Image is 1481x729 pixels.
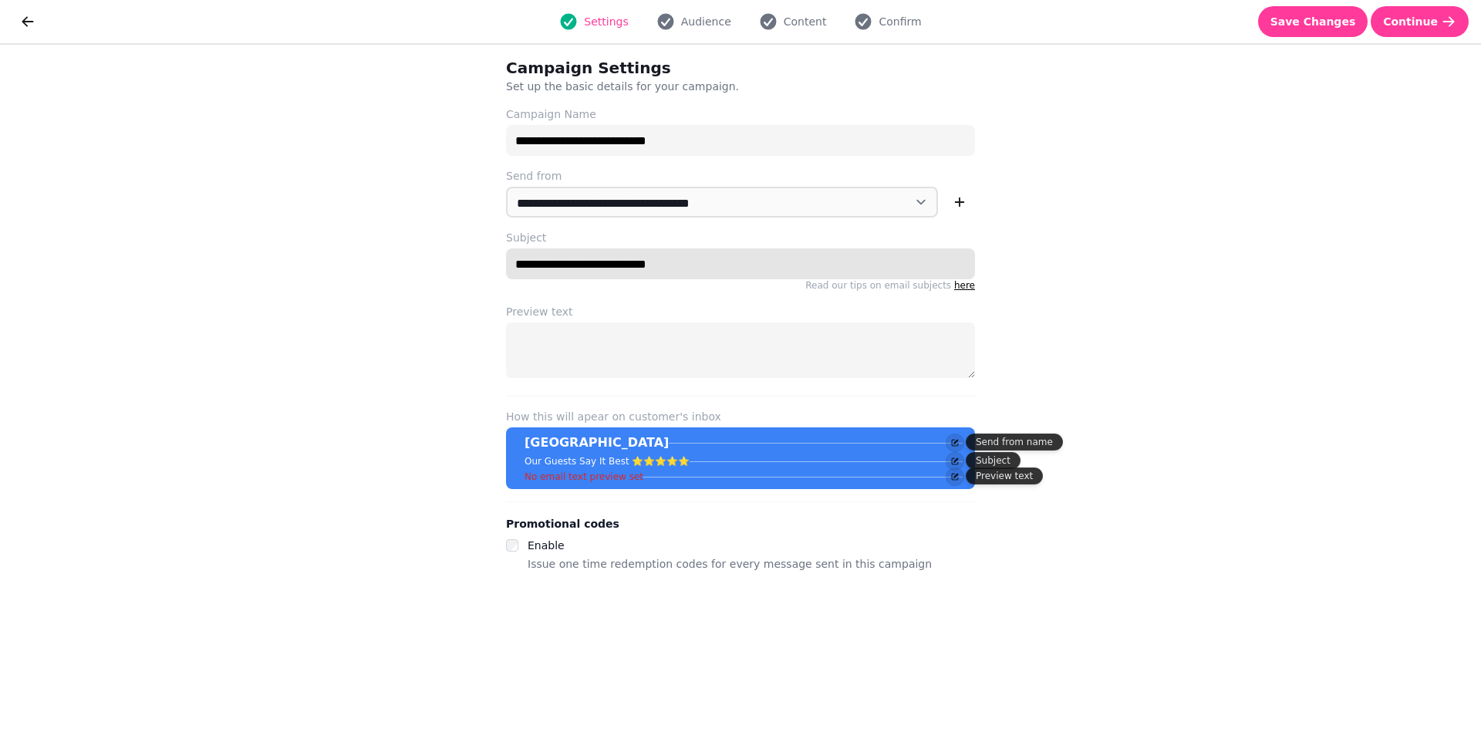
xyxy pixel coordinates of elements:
span: Continue [1383,16,1438,27]
div: Subject [966,452,1021,469]
p: No email text preview set [525,471,643,483]
label: How this will apear on customer's inbox [506,409,975,424]
span: Settings [584,14,628,29]
label: Preview text [506,304,975,319]
label: Send from [506,168,975,184]
label: Enable [528,539,565,552]
span: Audience [681,14,731,29]
a: here [954,280,975,291]
span: Content [784,14,827,29]
span: Confirm [879,14,921,29]
p: Set up the basic details for your campaign. [506,79,901,94]
div: Preview text [966,467,1043,484]
p: Issue one time redemption codes for every message sent in this campaign [528,555,932,573]
button: go back [12,6,43,37]
p: [GEOGRAPHIC_DATA] [525,434,669,452]
button: Continue [1371,6,1469,37]
label: Campaign Name [506,106,975,122]
label: Subject [506,230,975,245]
legend: Promotional codes [506,515,619,533]
p: Our Guests Say It Best ⭐⭐⭐⭐⭐ [525,455,690,467]
h2: Campaign Settings [506,57,802,79]
button: Save Changes [1258,6,1368,37]
p: Read our tips on email subjects [506,279,975,292]
span: Save Changes [1270,16,1356,27]
div: Send from name [966,434,1063,451]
